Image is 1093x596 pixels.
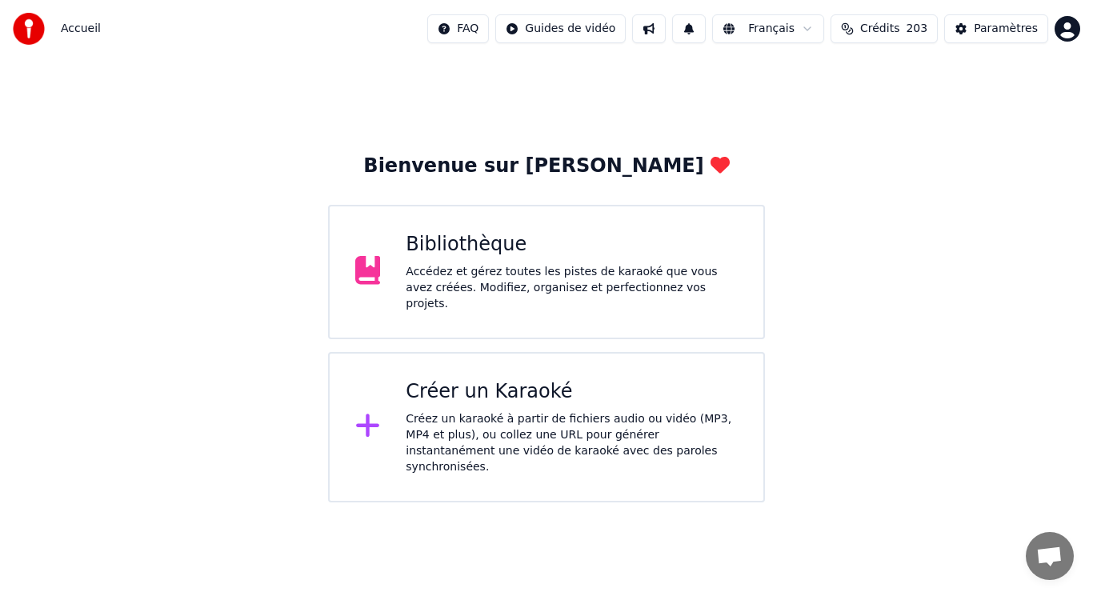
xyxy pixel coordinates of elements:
[61,21,101,37] span: Accueil
[831,14,938,43] button: Crédits203
[427,14,489,43] button: FAQ
[406,232,738,258] div: Bibliothèque
[860,21,899,37] span: Crédits
[974,21,1038,37] div: Paramètres
[406,411,738,475] div: Créez un karaoké à partir de fichiers audio ou vidéo (MP3, MP4 et plus), ou collez une URL pour g...
[495,14,626,43] button: Guides de vidéo
[363,154,729,179] div: Bienvenue sur [PERSON_NAME]
[61,21,101,37] nav: breadcrumb
[1026,532,1074,580] div: Ouvrir le chat
[944,14,1048,43] button: Paramètres
[406,264,738,312] div: Accédez et gérez toutes les pistes de karaoké que vous avez créées. Modifiez, organisez et perfec...
[906,21,927,37] span: 203
[13,13,45,45] img: youka
[406,379,738,405] div: Créer un Karaoké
